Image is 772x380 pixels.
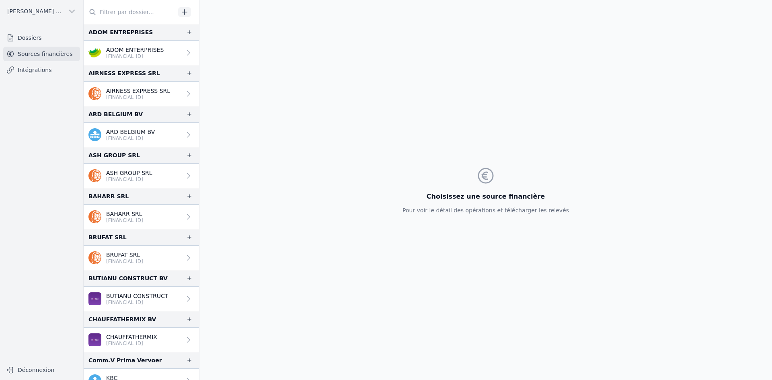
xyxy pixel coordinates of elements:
[84,82,199,106] a: AIRNESS EXPRESS SRL [FINANCIAL_ID]
[88,191,129,201] div: BAHARR SRL
[106,87,170,95] p: AIRNESS EXPRESS SRL
[88,46,101,59] img: crelan.png
[84,123,199,147] a: ARD BELGIUM BV [FINANCIAL_ID]
[3,47,80,61] a: Sources financières
[106,292,168,300] p: BUTIANU CONSTRUCT
[88,128,101,141] img: kbc.png
[84,287,199,311] a: BUTIANU CONSTRUCT [FINANCIAL_ID]
[88,251,101,264] img: ing.png
[88,68,160,78] div: AIRNESS EXPRESS SRL
[84,246,199,270] a: BRUFAT SRL [FINANCIAL_ID]
[88,87,101,100] img: ing.png
[88,273,168,283] div: BUTIANU CONSTRUCT BV
[106,217,143,224] p: [FINANCIAL_ID]
[402,206,569,214] p: Pour voir le détail des opérations et télécharger les relevés
[106,258,143,265] p: [FINANCIAL_ID]
[3,63,80,77] a: Intégrations
[3,31,80,45] a: Dossiers
[88,169,101,182] img: ing.png
[88,333,101,346] img: BEOBANK_CTBKBEBX.png
[106,169,152,177] p: ASH GROUP SRL
[88,355,162,365] div: Comm.V Prima Vervoer
[88,27,153,37] div: ADOM ENTREPRISES
[106,46,164,54] p: ADOM ENTERPRISES
[84,41,199,65] a: ADOM ENTERPRISES [FINANCIAL_ID]
[84,164,199,188] a: ASH GROUP SRL [FINANCIAL_ID]
[106,176,152,183] p: [FINANCIAL_ID]
[402,192,569,201] h3: Choisissez une source financière
[88,109,143,119] div: ARD BELGIUM BV
[106,94,170,101] p: [FINANCIAL_ID]
[106,53,164,60] p: [FINANCIAL_ID]
[106,251,143,259] p: BRUFAT SRL
[84,5,175,19] input: Filtrer par dossier...
[3,364,80,376] button: Déconnexion
[106,210,143,218] p: BAHARR SRL
[88,314,156,324] div: CHAUFFATHERMIX BV
[88,210,101,223] img: ing.png
[84,328,199,352] a: CHAUFFATHERMIX [FINANCIAL_ID]
[106,333,157,341] p: CHAUFFATHERMIX
[84,205,199,229] a: BAHARR SRL [FINANCIAL_ID]
[88,150,140,160] div: ASH GROUP SRL
[106,135,155,142] p: [FINANCIAL_ID]
[106,299,168,306] p: [FINANCIAL_ID]
[88,232,127,242] div: BRUFAT SRL
[106,128,155,136] p: ARD BELGIUM BV
[88,292,101,305] img: BEOBANK_CTBKBEBX.png
[106,340,157,347] p: [FINANCIAL_ID]
[7,7,65,15] span: [PERSON_NAME] ET PARTNERS SRL
[3,5,80,18] button: [PERSON_NAME] ET PARTNERS SRL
